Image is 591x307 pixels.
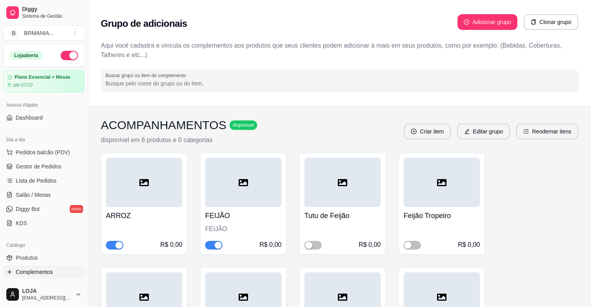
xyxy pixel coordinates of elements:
button: plus-circleCriar item [404,124,451,139]
span: Complementos [16,268,53,276]
input: Buscar grupo ou item de complemento [106,80,574,87]
span: Lista de Pedidos [16,177,57,185]
div: R$ 0,00 [359,240,381,250]
span: Gestor de Pedidos [16,163,61,170]
span: Diggy Bot [16,205,40,213]
button: editEditar grupo [457,124,510,139]
button: LOJA[EMAIL_ADDRESS][DOMAIN_NAME] [3,285,85,304]
div: Acesso Rápido [3,99,85,111]
div: BRMANIA ... [24,29,54,37]
div: R$ 0,00 [160,240,182,250]
div: R$ 0,00 [458,240,480,250]
div: Loja aberta [10,51,43,60]
button: Select a team [3,25,85,41]
span: [EMAIL_ADDRESS][DOMAIN_NAME] [22,295,72,301]
h4: FEIJÃO [205,210,282,221]
h3: ACOMPANHAMENTOS [101,118,226,132]
a: Produtos [3,252,85,264]
h4: Tutu de Feijão [304,210,381,221]
div: Dia a dia [3,133,85,146]
button: copyClonar grupo [524,14,578,30]
button: Pedidos balcão (PDV) [3,146,85,159]
article: Plano Essencial + Mesas [15,74,70,80]
a: Salão / Mesas [3,189,85,201]
span: Produtos [16,254,38,262]
article: até 07/10 [13,82,33,88]
span: Dashboard [16,114,43,122]
a: KDS [3,217,85,229]
span: LOJA [22,288,72,295]
span: disponível [231,122,256,128]
span: B [10,29,18,37]
h4: Feijão Tropeiro [404,210,480,221]
p: disponível em 6 produtos e 0 categorias [101,135,257,145]
span: Salão / Mesas [16,191,51,199]
a: Dashboard [3,111,85,124]
span: Diggy [22,6,82,13]
h4: ARROZ [106,210,182,221]
span: copy [531,19,536,25]
span: ordered-list [523,129,529,134]
button: Alterar Status [61,51,78,60]
a: Lista de Pedidos [3,174,85,187]
h2: Grupo de adicionais [101,17,187,30]
div: FEIJÃO [205,224,282,234]
a: DiggySistema de Gestão [3,3,85,22]
a: Complementos [3,266,85,278]
div: Catálogo [3,239,85,252]
p: Aqui você cadastra e víncula os complementos aos produtos que seus clientes podem adicionar à mai... [101,41,578,60]
button: ordered-listReodernar itens [516,124,578,139]
span: edit [464,129,470,134]
button: plus-circleAdicionar grupo [458,14,517,30]
label: Buscar grupo ou item de complemento [106,72,189,79]
span: plus-circle [464,19,469,25]
span: Pedidos balcão (PDV) [16,148,70,156]
div: R$ 0,00 [259,240,282,250]
a: Gestor de Pedidos [3,160,85,173]
span: Sistema de Gestão [22,13,82,19]
a: Plano Essencial + Mesasaté 07/10 [3,70,85,92]
span: KDS [16,219,27,227]
span: plus-circle [411,129,417,134]
a: Diggy Botnovo [3,203,85,215]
